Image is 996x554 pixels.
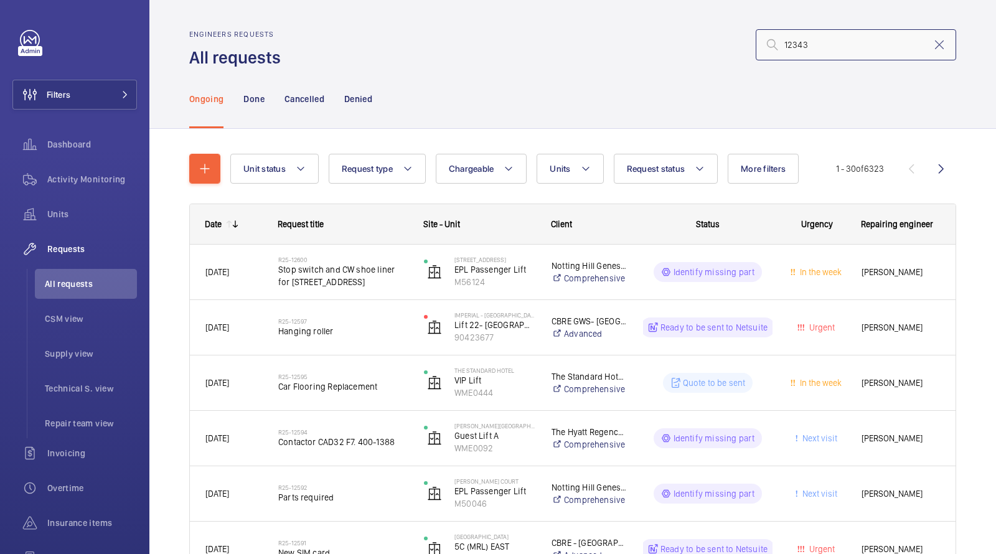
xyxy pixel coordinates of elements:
[454,442,535,454] p: WME0092
[47,173,137,185] span: Activity Monitoring
[278,373,408,380] h2: R25-12595
[537,154,603,184] button: Units
[454,276,535,288] p: M56124
[47,517,137,529] span: Insurance items
[551,219,572,229] span: Client
[344,93,372,105] p: Denied
[47,208,137,220] span: Units
[454,497,535,510] p: M50046
[797,378,842,388] span: In the week
[189,93,223,105] p: Ongoing
[278,539,408,547] h2: R25-12591
[674,487,755,500] p: Identify missing part
[836,164,884,173] span: 1 - 30 6323
[862,376,940,390] span: [PERSON_NAME]
[454,485,535,497] p: EPL Passenger Lift
[427,320,442,335] img: elevator.svg
[47,447,137,459] span: Invoicing
[454,387,535,399] p: WME0444
[797,267,842,277] span: In the week
[243,93,264,105] p: Done
[427,486,442,501] img: elevator.svg
[862,265,940,279] span: [PERSON_NAME]
[552,315,627,327] p: CBRE GWS- [GEOGRAPHIC_DATA] ([GEOGRAPHIC_DATA])
[278,317,408,325] h2: R25-12597
[205,322,229,332] span: [DATE]
[552,438,627,451] a: Comprehensive
[552,260,627,272] p: Notting Hill Genesis
[801,219,833,229] span: Urgency
[454,374,535,387] p: VIP Lift
[278,256,408,263] h2: R25-12600
[807,322,835,332] span: Urgent
[278,380,408,393] span: Car Flooring Replacement
[674,266,755,278] p: Identify missing part
[454,540,535,553] p: 5C (MRL) EAST
[278,263,408,288] span: Stop switch and CW shoe liner for [STREET_ADDRESS]
[329,154,426,184] button: Request type
[454,319,535,331] p: Lift 22- [GEOGRAPHIC_DATA] Block (Passenger)
[427,375,442,390] img: elevator.svg
[278,436,408,448] span: Contactor CAD32 F7. 400-1388
[614,154,718,184] button: Request status
[284,93,324,105] p: Cancelled
[862,321,940,335] span: [PERSON_NAME]
[728,154,799,184] button: More filters
[278,491,408,504] span: Parts required
[205,544,229,554] span: [DATE]
[454,331,535,344] p: 90423677
[552,494,627,506] a: Comprehensive
[454,477,535,485] p: [PERSON_NAME] Court
[278,484,408,491] h2: R25-12592
[278,428,408,436] h2: R25-12594
[436,154,527,184] button: Chargeable
[278,219,324,229] span: Request title
[189,46,288,69] h1: All requests
[205,378,229,388] span: [DATE]
[47,243,137,255] span: Requests
[552,481,627,494] p: Notting Hill Genesis
[756,29,956,60] input: Search by request number or quote number
[552,537,627,549] p: CBRE - [GEOGRAPHIC_DATA]
[47,88,70,101] span: Filters
[205,219,222,229] div: Date
[205,267,229,277] span: [DATE]
[552,383,627,395] a: Comprehensive
[45,417,137,430] span: Repair team view
[807,544,835,554] span: Urgent
[45,347,137,360] span: Supply view
[552,327,627,340] a: Advanced
[862,431,940,446] span: [PERSON_NAME]
[45,278,137,290] span: All requests
[454,533,535,540] p: [GEOGRAPHIC_DATA]
[230,154,319,184] button: Unit status
[454,422,535,430] p: [PERSON_NAME][GEOGRAPHIC_DATA] - [GEOGRAPHIC_DATA]
[454,367,535,374] p: The Standard Hotel
[47,138,137,151] span: Dashboard
[423,219,460,229] span: Site - Unit
[278,325,408,337] span: Hanging roller
[449,164,494,174] span: Chargeable
[243,164,286,174] span: Unit status
[454,430,535,442] p: Guest Lift A
[862,487,940,501] span: [PERSON_NAME]
[189,30,288,39] h2: Engineers requests
[741,164,786,174] span: More filters
[800,433,837,443] span: Next visit
[552,426,627,438] p: The Hyatt Regency London - [GEOGRAPHIC_DATA][PERSON_NAME]
[427,265,442,279] img: elevator.svg
[45,312,137,325] span: CSM view
[550,164,570,174] span: Units
[12,80,137,110] button: Filters
[660,321,768,334] p: Ready to be sent to Netsuite
[861,219,933,229] span: Repairing engineer
[47,482,137,494] span: Overtime
[552,272,627,284] a: Comprehensive
[205,433,229,443] span: [DATE]
[454,311,535,319] p: Imperial - [GEOGRAPHIC_DATA]
[454,263,535,276] p: EPL Passenger Lift
[552,370,627,383] p: The Standard Hotel - [PERSON_NAME]
[454,256,535,263] p: [STREET_ADDRESS]
[45,382,137,395] span: Technical S. view
[800,489,837,499] span: Next visit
